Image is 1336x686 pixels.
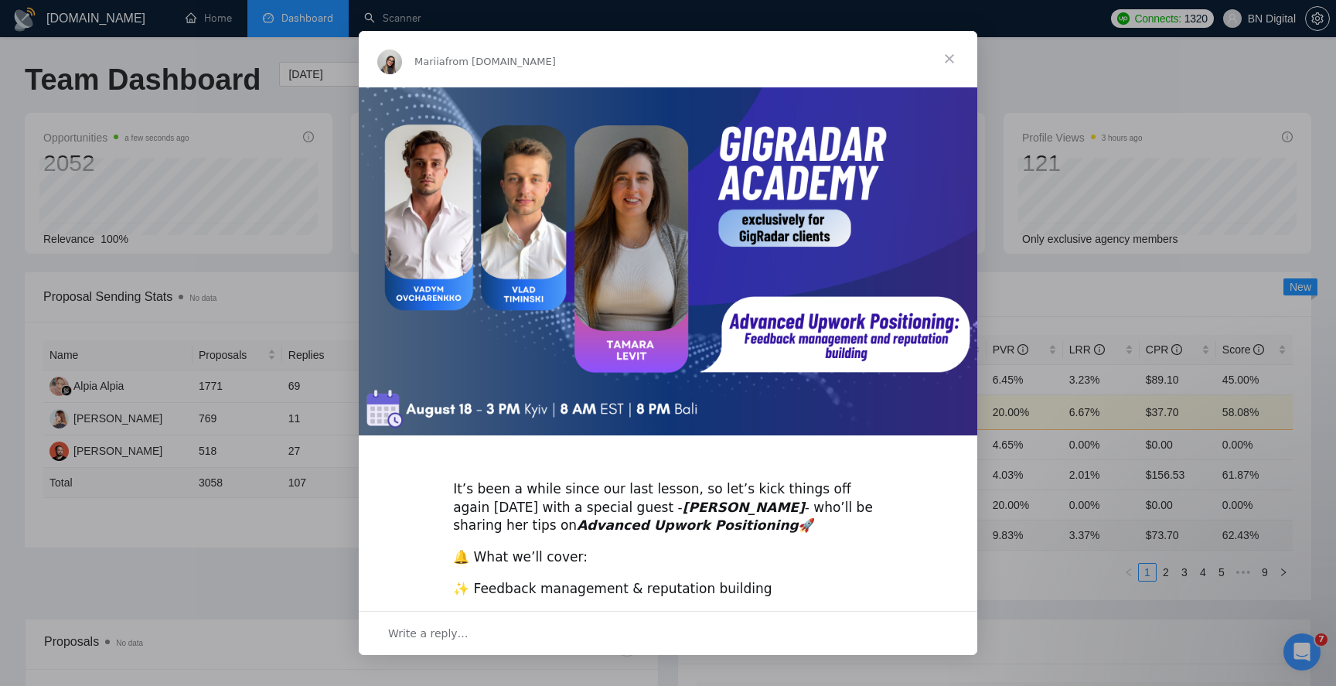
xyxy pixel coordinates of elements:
div: ✨ Feedback management & reputation building [453,580,883,599]
div: Open conversation and reply [359,611,977,655]
div: ​It’s been a while since our last lesson, so let’s kick things off again [DATE] with a special gu... [453,462,883,535]
span: Write a reply… [388,623,469,643]
i: Advanced Upwork Positioning [577,517,799,533]
div: 🔔 What we’ll cover: [453,548,883,567]
span: Mariia [414,56,445,67]
span: from [DOMAIN_NAME] [445,56,556,67]
i: [PERSON_NAME] [683,500,805,515]
img: Profile image for Mariia [377,49,402,74]
span: Close [922,31,977,87]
